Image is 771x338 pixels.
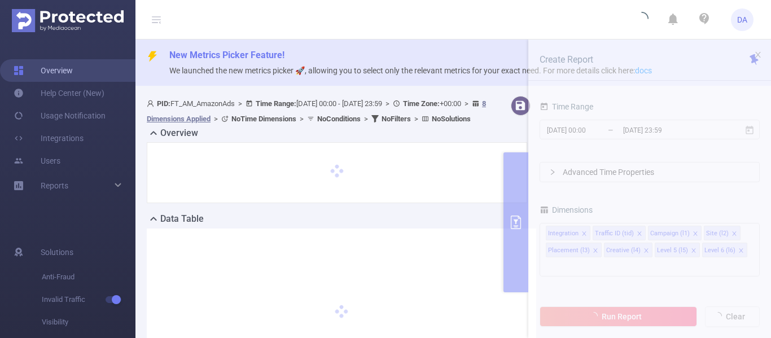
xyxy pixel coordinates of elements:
b: No Conditions [317,115,361,123]
span: FT_AM_AmazonAds [DATE] 00:00 - [DATE] 23:59 +00:00 [147,99,486,123]
i: icon: loading [635,12,649,28]
span: > [382,99,393,108]
span: Reports [41,181,68,190]
b: Time Range: [256,99,296,108]
span: Visibility [42,311,135,333]
span: New Metrics Picker Feature! [169,50,284,60]
img: Protected Media [12,9,124,32]
a: Usage Notification [14,104,106,127]
span: > [211,115,221,123]
span: Invalid Traffic [42,288,135,311]
i: icon: thunderbolt [147,51,158,62]
a: Reports [41,174,68,197]
span: > [461,99,472,108]
a: docs [635,66,652,75]
span: Solutions [41,241,73,264]
b: No Solutions [432,115,471,123]
h2: Data Table [160,212,204,226]
span: DA [737,8,747,31]
span: > [296,115,307,123]
span: We launched the new metrics picker 🚀, allowing you to select only the relevant metrics for your e... [169,66,652,75]
button: icon: close [754,49,762,61]
span: > [411,115,422,123]
a: Help Center (New) [14,82,104,104]
span: > [361,115,371,123]
a: Integrations [14,127,84,150]
a: Users [14,150,60,172]
span: Anti-Fraud [42,266,135,288]
b: No Filters [382,115,411,123]
h2: Overview [160,126,198,140]
span: > [235,99,246,108]
b: PID: [157,99,170,108]
b: No Time Dimensions [231,115,296,123]
b: Time Zone: [403,99,440,108]
i: icon: user [147,100,157,107]
i: icon: close [754,51,762,59]
a: Overview [14,59,73,82]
